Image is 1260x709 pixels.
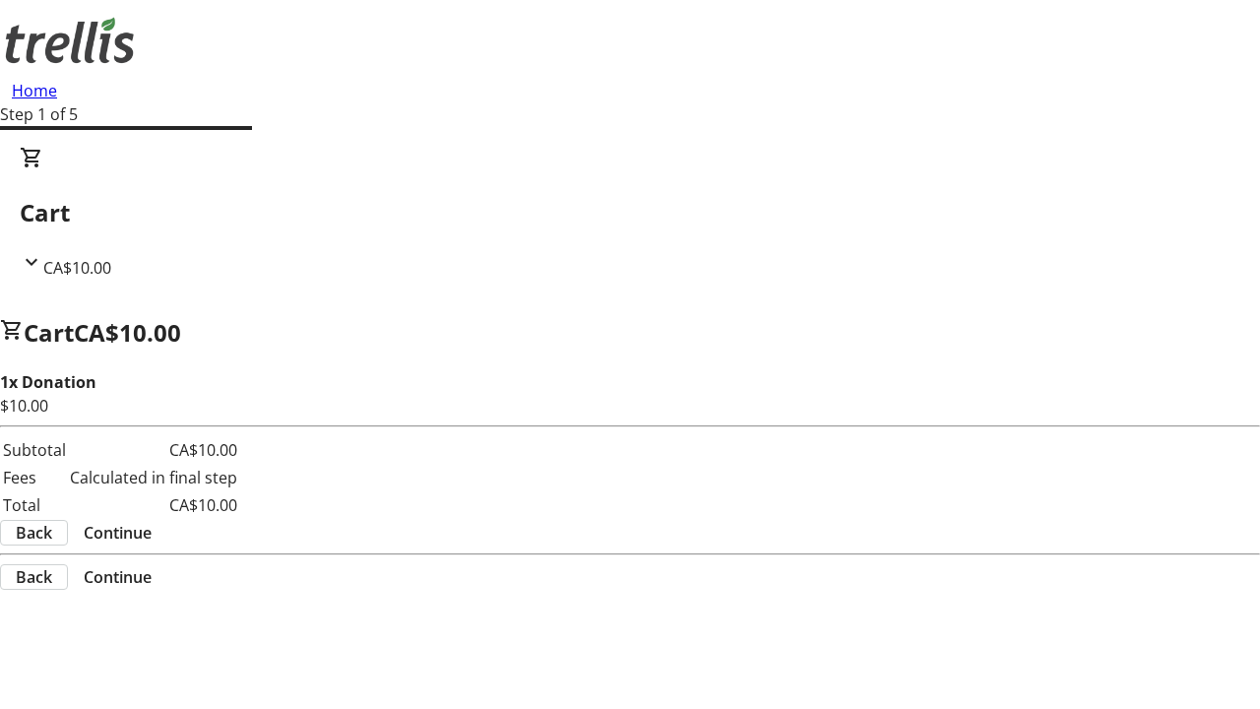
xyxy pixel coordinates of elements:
[2,492,67,518] td: Total
[43,257,111,279] span: CA$10.00
[2,437,67,463] td: Subtotal
[24,316,74,349] span: Cart
[69,492,238,518] td: CA$10.00
[74,316,181,349] span: CA$10.00
[2,465,67,490] td: Fees
[16,565,52,589] span: Back
[20,195,1240,230] h2: Cart
[84,565,152,589] span: Continue
[84,521,152,545] span: Continue
[68,521,167,545] button: Continue
[69,437,238,463] td: CA$10.00
[68,565,167,589] button: Continue
[16,521,52,545] span: Back
[20,146,1240,280] div: CartCA$10.00
[69,465,238,490] td: Calculated in final step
